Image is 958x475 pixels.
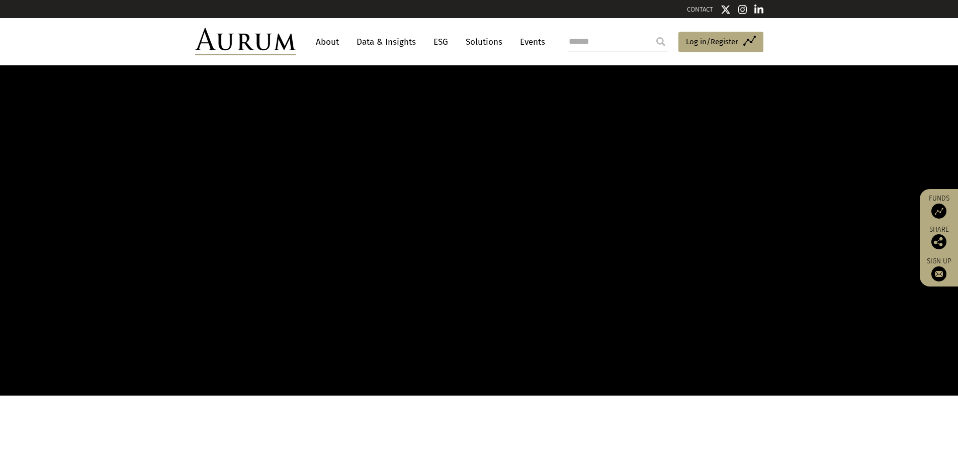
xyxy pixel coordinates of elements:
a: Sign up [925,257,953,281]
div: Share [925,226,953,249]
a: About [311,33,344,51]
img: Linkedin icon [754,5,763,15]
img: Access Funds [931,204,946,219]
a: Data & Insights [352,33,421,51]
span: Log in/Register [686,36,738,48]
a: CONTACT [687,6,713,13]
img: Twitter icon [721,5,731,15]
a: ESG [428,33,453,51]
input: Submit [651,32,671,52]
img: Aurum [195,28,296,55]
a: Solutions [461,33,507,51]
img: Share this post [931,234,946,249]
img: Instagram icon [738,5,747,15]
a: Funds [925,194,953,219]
a: Log in/Register [678,32,763,53]
img: Sign up to our newsletter [931,266,946,281]
a: Events [515,33,545,51]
